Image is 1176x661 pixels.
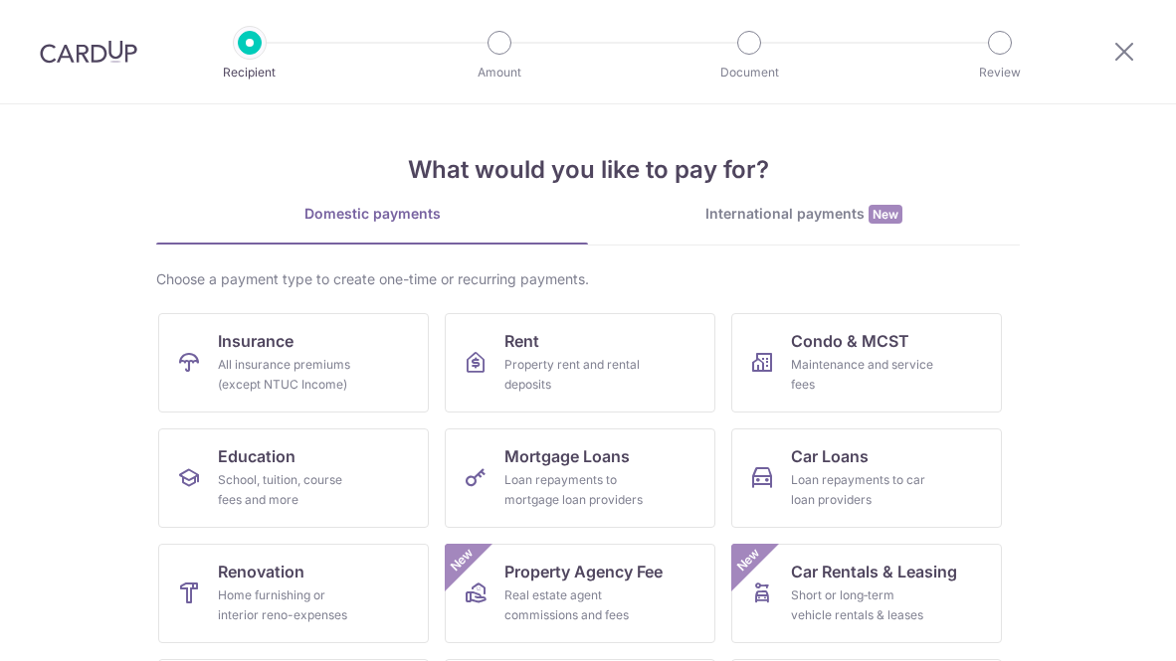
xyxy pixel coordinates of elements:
p: Recipient [176,63,323,83]
a: RenovationHome furnishing or interior reno-expenses [158,544,429,643]
div: School, tuition, course fees and more [218,470,361,510]
span: Mortgage Loans [504,444,630,468]
span: Insurance [218,329,294,353]
div: All insurance premiums (except NTUC Income) [218,355,361,395]
a: Car Rentals & LeasingShort or long‑term vehicle rentals & leasesNew [731,544,1002,643]
div: Short or long‑term vehicle rentals & leases [791,585,934,625]
span: Rent [504,329,539,353]
a: Car LoansLoan repayments to car loan providers [731,428,1002,528]
div: Real estate agent commissions and fees [504,585,648,625]
div: Maintenance and service fees [791,355,934,395]
a: Condo & MCSTMaintenance and service fees [731,313,1002,413]
div: International payments [588,204,1020,225]
div: Property rent and rental deposits [504,355,648,395]
span: New [869,205,902,224]
iframe: Opens a widget where you can find more information [1049,601,1156,651]
div: Home furnishing or interior reno-expenses [218,585,361,625]
h4: What would you like to pay for? [156,152,1020,188]
a: RentProperty rent and rental deposits [445,313,715,413]
div: Loan repayments to car loan providers [791,470,934,510]
span: Renovation [218,560,304,583]
span: Car Rentals & Leasing [791,560,957,583]
a: Mortgage LoansLoan repayments to mortgage loan providers [445,428,715,528]
span: Property Agency Fee [504,560,663,583]
a: InsuranceAll insurance premiums (except NTUC Income) [158,313,429,413]
p: Amount [426,63,573,83]
p: Review [926,63,1074,83]
p: Document [676,63,823,83]
a: EducationSchool, tuition, course fees and more [158,428,429,528]
div: Domestic payments [156,204,588,224]
span: Car Loans [791,444,869,468]
a: Property Agency FeeReal estate agent commissions and feesNew [445,544,715,643]
img: CardUp [40,40,137,64]
span: Condo & MCST [791,329,909,353]
div: Loan repayments to mortgage loan providers [504,470,648,510]
div: Choose a payment type to create one-time or recurring payments. [156,269,1020,289]
span: Education [218,444,295,468]
span: New [732,544,765,577]
span: New [446,544,479,577]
